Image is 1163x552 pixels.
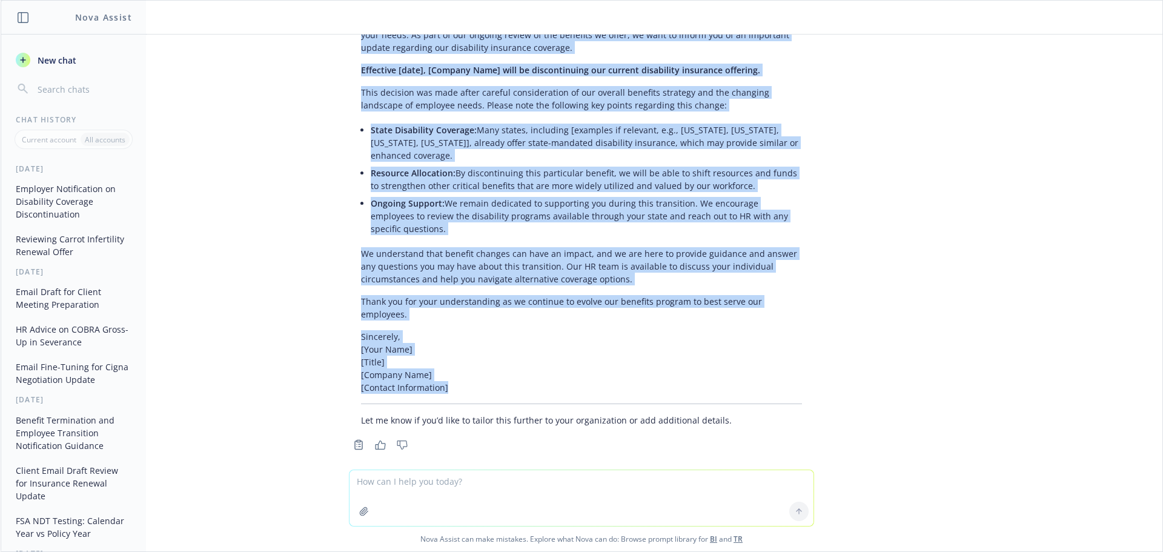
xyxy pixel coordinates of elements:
span: Effective [date], [Company Name] will be discontinuing our current disability insurance offering. [361,64,760,76]
div: [DATE] [1,267,146,277]
button: Email Fine-Tuning for Cigna Negotiation Update [11,357,136,390]
p: All accounts [85,135,125,145]
li: We remain dedicated to supporting you during this transition. We encourage employees to review th... [371,195,802,238]
p: Let me know if you’d like to tailor this further to your organization or add additional details. [361,414,802,427]
button: Employer Notification on Disability Coverage Discontinuation [11,179,136,224]
li: By discontinuing this particular benefit, we will be able to shift resources and funds to strengt... [371,164,802,195]
div: [DATE] [1,164,146,174]
svg: Copy to clipboard [353,439,364,450]
span: Resource Allocation: [371,167,456,179]
span: Nova Assist can make mistakes. Explore what Nova can do: Browse prompt library for and [5,527,1158,551]
button: New chat [11,49,136,71]
button: HR Advice on COBRA Gross-Up in Severance [11,319,136,352]
div: [DATE] [1,394,146,405]
p: We value your well-being and are committed to providing a comprehensive benefits program that sup... [361,16,802,54]
button: Reviewing Carrot Infertility Renewal Offer [11,229,136,262]
button: Thumbs down [393,436,412,453]
span: Ongoing Support: [371,198,445,209]
p: We understand that benefit changes can have an impact, and we are here to provide guidance and an... [361,247,802,285]
input: Search chats [35,81,131,98]
span: New chat [35,54,76,67]
h1: Nova Assist [75,11,132,24]
button: FSA NDT Testing: Calendar Year vs Policy Year [11,511,136,544]
p: Sincerely, [Your Name] [Title] [Company Name] [Contact Information] [361,330,802,394]
li: Many states, including [examples if relevant, e.g., [US_STATE], [US_STATE], [US_STATE], [US_STATE... [371,121,802,164]
button: Client Email Draft Review for Insurance Renewal Update [11,461,136,506]
a: BI [710,534,717,544]
button: Benefit Termination and Employee Transition Notification Guidance [11,410,136,456]
a: TR [734,534,743,544]
p: This decision was made after careful consideration of our overall benefits strategy and the chang... [361,86,802,111]
p: Current account [22,135,76,145]
p: Thank you for your understanding as we continue to evolve our benefits program to best serve our ... [361,295,802,321]
button: Email Draft for Client Meeting Preparation [11,282,136,314]
div: Chat History [1,115,146,125]
span: State Disability Coverage: [371,124,477,136]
